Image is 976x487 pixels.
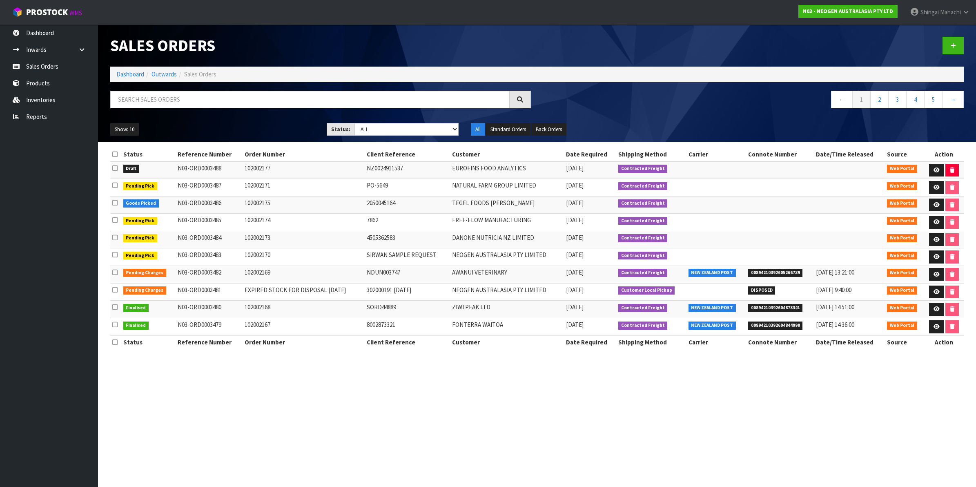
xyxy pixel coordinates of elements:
[450,148,564,161] th: Customer
[618,199,668,208] span: Contracted Freight
[925,148,964,161] th: Action
[924,91,943,108] a: 5
[176,179,243,197] td: N03-ORD0003487
[887,199,917,208] span: Web Portal
[121,148,176,161] th: Status
[243,248,364,266] td: 102002170
[925,336,964,349] th: Action
[243,266,364,283] td: 102002169
[123,322,149,330] span: Finalised
[814,336,885,349] th: Date/Time Released
[176,148,243,161] th: Reference Number
[618,217,668,225] span: Contracted Freight
[450,161,564,179] td: EUROFINS FOOD ANALYTICS
[110,37,531,54] h1: Sales Orders
[365,148,450,161] th: Client Reference
[566,286,584,294] span: [DATE]
[176,318,243,336] td: N03-ORD0003479
[543,91,964,111] nav: Page navigation
[888,91,907,108] a: 3
[686,148,746,161] th: Carrier
[618,252,668,260] span: Contracted Freight
[940,8,961,16] span: Mahachi
[450,231,564,248] td: DANONE NUTRICIA NZ LIMITED
[116,70,144,78] a: Dashboard
[748,269,803,277] span: 00894210392605266739
[176,214,243,231] td: N03-ORD0003485
[69,9,82,17] small: WMS
[618,182,668,190] span: Contracted Freight
[176,336,243,349] th: Reference Number
[852,91,871,108] a: 1
[564,336,616,349] th: Date Required
[123,165,140,173] span: Draft
[566,251,584,259] span: [DATE]
[121,336,176,349] th: Status
[689,304,736,312] span: NEW ZEALAND POST
[450,179,564,197] td: NATURAL FARM GROUP LIMITED
[816,303,854,311] span: [DATE] 14:51:00
[365,283,450,301] td: 302000191 [DATE]
[686,336,746,349] th: Carrier
[450,248,564,266] td: NEOGEN AUSTRALASIA PTY LIMITED
[365,196,450,214] td: 2050045164
[887,217,917,225] span: Web Portal
[123,286,167,295] span: Pending Charges
[365,231,450,248] td: 4505362583
[243,179,364,197] td: 102002171
[450,318,564,336] td: FONTERRA WAITOA
[12,7,22,17] img: cube-alt.png
[748,286,775,295] span: DISPOSED
[887,304,917,312] span: Web Portal
[689,269,736,277] span: NEW ZEALAND POST
[176,231,243,248] td: N03-ORD0003484
[176,266,243,283] td: N03-ORD0003482
[243,161,364,179] td: 102002177
[616,148,686,161] th: Shipping Method
[450,196,564,214] td: TEGEL FOODS [PERSON_NAME]
[176,161,243,179] td: N03-ORD0003488
[887,182,917,190] span: Web Portal
[566,321,584,328] span: [DATE]
[566,216,584,224] span: [DATE]
[486,123,530,136] button: Standard Orders
[885,336,925,349] th: Source
[450,266,564,283] td: AWANUI VETERINARY
[365,161,450,179] td: NZ0024911537
[566,164,584,172] span: [DATE]
[885,148,925,161] th: Source
[942,91,964,108] a: →
[123,269,167,277] span: Pending Charges
[176,196,243,214] td: N03-ORD0003486
[123,217,158,225] span: Pending Pick
[450,283,564,301] td: NEOGEN AUSTRALASIA PTY LIMITED
[566,234,584,241] span: [DATE]
[123,234,158,242] span: Pending Pick
[814,148,885,161] th: Date/Time Released
[746,336,814,349] th: Connote Number
[887,269,917,277] span: Web Portal
[870,91,889,108] a: 2
[618,234,668,242] span: Contracted Freight
[531,123,566,136] button: Back Orders
[566,181,584,189] span: [DATE]
[110,123,139,136] button: Show: 10
[365,266,450,283] td: NDUN003747
[566,199,584,207] span: [DATE]
[689,322,736,330] span: NEW ZEALAND POST
[816,286,851,294] span: [DATE] 9:40:00
[176,283,243,301] td: N03-ORD0003481
[123,304,149,312] span: Finalised
[184,70,216,78] span: Sales Orders
[365,318,450,336] td: 8002873321
[566,303,584,311] span: [DATE]
[365,301,450,318] td: SORD44889
[616,336,686,349] th: Shipping Method
[365,336,450,349] th: Client Reference
[748,304,803,312] span: 00894210392604873341
[618,286,675,295] span: Customer Local Pickup
[887,322,917,330] span: Web Portal
[243,196,364,214] td: 102002175
[243,336,364,349] th: Order Number
[450,301,564,318] td: ZIWI PEAK LTD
